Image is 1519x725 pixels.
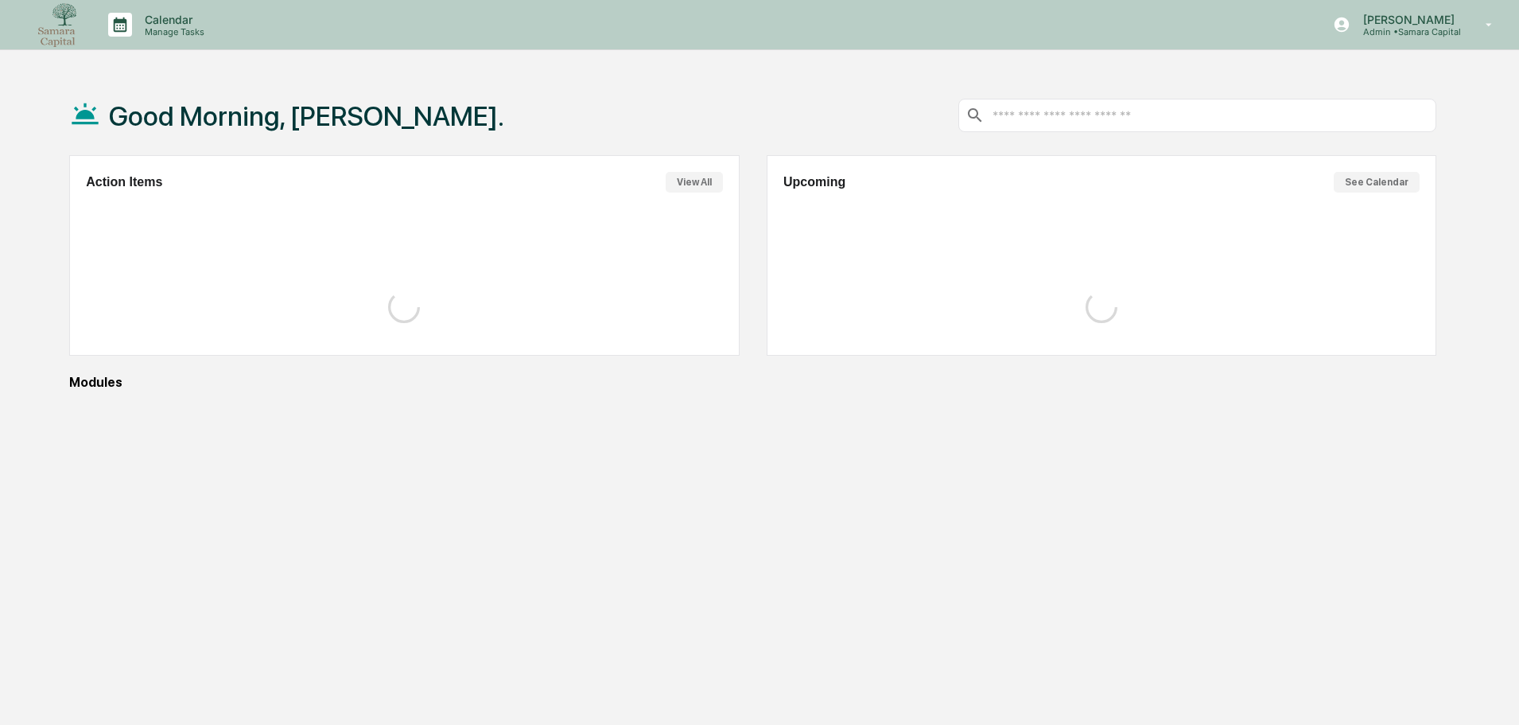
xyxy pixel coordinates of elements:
p: [PERSON_NAME] [1350,13,1463,26]
div: Modules [69,375,1436,390]
button: See Calendar [1334,172,1420,193]
h1: Good Morning, [PERSON_NAME]. [109,100,504,132]
p: Manage Tasks [132,26,212,37]
h2: Upcoming [783,175,845,189]
button: View All [666,172,723,193]
p: Calendar [132,13,212,26]
img: logo [38,3,76,47]
p: Admin • Samara Capital [1350,26,1463,37]
h2: Action Items [86,175,162,189]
